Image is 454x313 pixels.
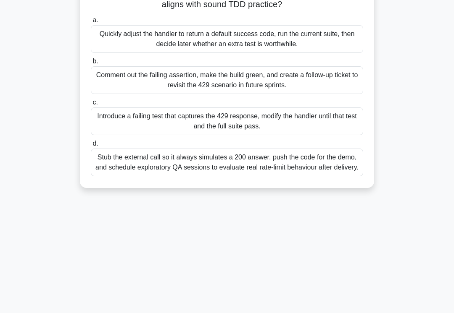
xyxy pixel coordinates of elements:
span: a. [92,16,98,23]
div: Comment out the failing assertion, make the build green, and create a follow-up ticket to revisit... [91,66,363,94]
div: Introduce a failing test that captures the 429 response, modify the handler until that test and t... [91,107,363,135]
div: Stub the external call so it always simulates a 200 answer, push the code for the demo, and sched... [91,149,363,176]
div: Quickly adjust the handler to return a default success code, run the current suite, then decide l... [91,25,363,53]
span: d. [92,140,98,147]
span: c. [92,99,98,106]
span: b. [92,57,98,65]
